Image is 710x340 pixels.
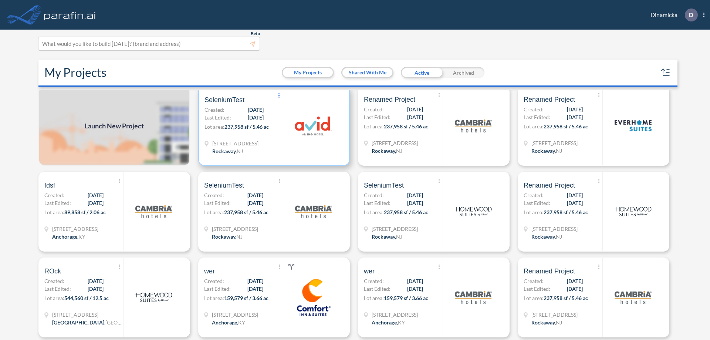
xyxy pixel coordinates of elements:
span: [DATE] [407,277,423,285]
span: [DATE] [567,105,583,113]
span: Renamed Project [364,95,415,104]
span: 237,958 sf / 5.46 ac [544,123,588,129]
span: 159,579 sf / 3.66 ac [384,295,428,301]
div: Rockaway, NJ [212,233,243,240]
div: Anchorage, KY [212,319,245,326]
span: 237,958 sf / 5.46 ac [224,124,269,130]
span: 237,958 sf / 5.46 ac [384,123,428,129]
img: logo [455,193,492,230]
span: fdsf [44,181,55,190]
span: Last Edited: [44,199,71,207]
img: logo [295,279,332,316]
span: Last Edited: [524,285,550,293]
div: Anchorage, KY [52,233,85,240]
span: Rockaway , [531,233,556,240]
span: 321 Mt Hope Ave [531,311,578,319]
img: logo [135,279,172,316]
span: [DATE] [247,285,263,293]
span: [DATE] [407,105,423,113]
span: [DATE] [567,285,583,293]
a: SeleniumTestCreated:[DATE]Last Edited:[DATE]Lot area:237,958 sf / 5.46 ac[STREET_ADDRESS]Rockaway... [195,86,355,166]
span: [DATE] [88,199,104,207]
a: Renamed ProjectCreated:[DATE]Last Edited:[DATE]Lot area:237,958 sf / 5.46 ac[STREET_ADDRESS]Rocka... [515,86,674,166]
img: add [38,86,190,166]
span: Lot area: [524,295,544,301]
div: Active [401,67,443,78]
img: logo [615,279,652,316]
span: 1899 Evergreen Rd [52,225,98,233]
span: [DATE] [247,199,263,207]
span: Created: [44,191,64,199]
span: Rockaway , [372,233,396,240]
span: Last Edited: [364,285,390,293]
button: Shared With Me [342,68,392,77]
span: Lot area: [524,209,544,215]
span: [DATE] [407,113,423,121]
img: logo [615,107,652,144]
span: NJ [556,319,562,326]
span: Rockaway , [212,233,236,240]
a: SeleniumTestCreated:[DATE]Last Edited:[DATE]Lot area:237,958 sf / 5.46 ac[STREET_ADDRESS]Rockaway... [355,172,515,252]
span: Last Edited: [364,113,390,121]
span: Lot area: [44,295,64,301]
img: logo [295,193,332,230]
div: Rockaway, NJ [212,147,243,155]
span: Lot area: [44,209,64,215]
span: Last Edited: [204,114,231,121]
div: Dinamicka [639,9,704,21]
a: Launch New Project [38,86,190,166]
button: sort [660,67,672,78]
span: Created: [44,277,64,285]
span: [DATE] [407,199,423,207]
span: [DATE] [407,285,423,293]
img: logo [295,107,332,144]
a: werCreated:[DATE]Last Edited:[DATE]Lot area:159,579 sf / 3.66 ac[STREET_ADDRESS]Anchorage,KYlogo [355,257,515,337]
span: Created: [524,277,544,285]
span: 321 Mt Hope Ave [212,225,258,233]
div: Rockaway, NJ [531,233,562,240]
span: SeleniumTest [204,181,244,190]
span: 1790 Evergreen Rd [212,311,258,319]
span: Last Edited: [204,199,231,207]
span: [DATE] [248,114,264,121]
span: 1790 Evergreen Rd [372,311,418,319]
img: logo [455,279,492,316]
span: SeleniumTest [364,181,404,190]
span: Rockaway , [531,319,556,326]
a: Renamed ProjectCreated:[DATE]Last Edited:[DATE]Lot area:237,958 sf / 5.46 ac[STREET_ADDRESS]Rocka... [515,257,674,337]
span: 321 Mt Hope Ave [372,139,418,147]
span: Lot area: [364,209,384,215]
span: [DATE] [567,191,583,199]
span: [DATE] [407,191,423,199]
span: Anchorage , [372,319,398,326]
span: Lot area: [364,123,384,129]
span: 13835 Beaumont Hwy [52,311,122,319]
a: Renamed ProjectCreated:[DATE]Last Edited:[DATE]Lot area:237,958 sf / 5.46 ac[STREET_ADDRESS]Rocka... [355,86,515,166]
span: [GEOGRAPHIC_DATA] , [52,319,105,326]
div: Rockaway, NJ [531,319,562,326]
span: Renamed Project [524,267,575,276]
span: 321 Mt Hope Ave [531,225,578,233]
span: [DATE] [88,285,104,293]
span: Last Edited: [44,285,71,293]
span: NJ [396,233,402,240]
span: Launch New Project [85,121,144,131]
span: NJ [556,148,562,154]
span: Renamed Project [524,181,575,190]
span: 321 Mt Hope Ave [212,139,258,147]
span: Created: [204,277,224,285]
span: 321 Mt Hope Ave [372,225,418,233]
div: Rockaway, NJ [372,147,402,155]
span: Rockaway , [372,148,396,154]
span: Created: [204,106,224,114]
span: 237,958 sf / 5.46 ac [544,295,588,301]
span: NJ [237,148,243,154]
div: Rockaway, NJ [372,233,402,240]
div: Houston, TX [52,319,122,326]
a: ROckCreated:[DATE]Last Edited:[DATE]Lot area:544,560 sf / 12.5 ac[STREET_ADDRESS][GEOGRAPHIC_DATA... [35,257,195,337]
span: NJ [556,233,562,240]
span: ROck [44,267,61,276]
span: Last Edited: [524,199,550,207]
a: werCreated:[DATE]Last Edited:[DATE]Lot area:159,579 sf / 3.66 ac[STREET_ADDRESS]Anchorage,KYlogo [195,257,355,337]
span: Lot area: [204,124,224,130]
